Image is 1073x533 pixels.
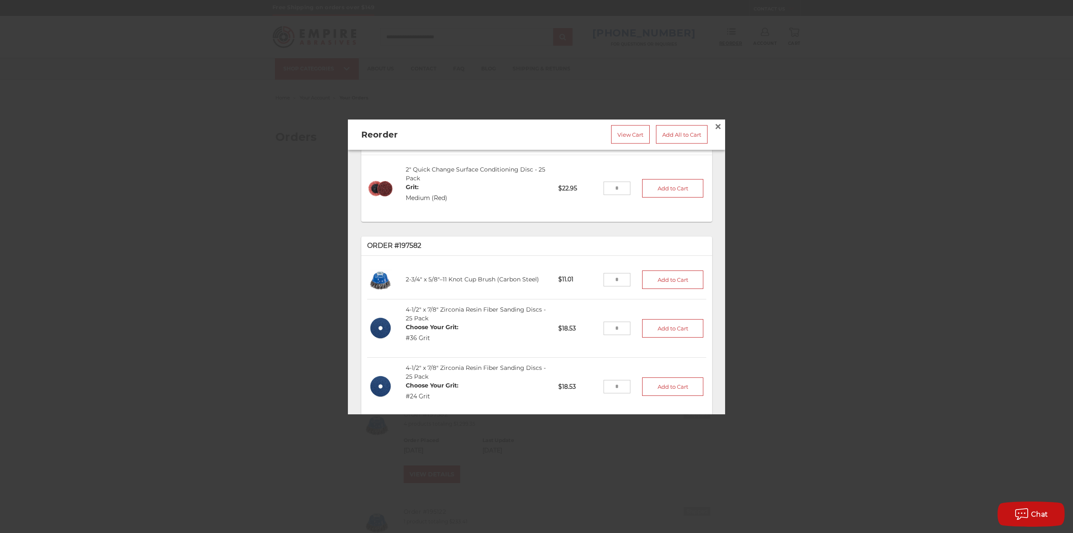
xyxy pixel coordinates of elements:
[642,270,703,289] button: Add to Cart
[367,266,394,294] img: 2-3/4″ x 5/8″–11 Knot Cup Brush (Carbon Steel)
[406,364,546,381] a: 4-1/2" x 7/8" Zirconia Resin Fiber Sanding Discs - 25 Pack
[714,118,722,134] span: ×
[406,194,447,203] dd: Medium (Red)
[552,178,603,199] p: $22.95
[642,179,703,198] button: Add to Cart
[711,120,725,133] a: Close
[367,373,394,400] img: 4-1/2
[367,241,706,251] p: Order #197582
[552,270,603,290] p: $11.01
[552,377,603,397] p: $18.53
[552,318,603,339] p: $18.53
[642,320,703,338] button: Add to Cart
[998,502,1065,527] button: Chat
[656,125,708,143] a: Add All to Cart
[406,382,459,390] dt: Choose Your Grit:
[406,166,545,182] a: 2" Quick Change Surface Conditioning Disc - 25 Pack
[406,183,447,192] dt: Grit:
[406,393,459,401] dd: #24 Grit
[1031,510,1048,518] span: Chat
[361,128,500,140] h2: Reorder
[611,125,650,143] a: View Cart
[367,175,394,203] img: 2
[642,378,703,396] button: Add to Cart
[406,306,546,322] a: 4-1/2" x 7/8" Zirconia Resin Fiber Sanding Discs - 25 Pack
[406,334,459,343] dd: #36 Grit
[406,323,459,332] dt: Choose Your Grit:
[406,276,539,283] a: 2-3/4″ x 5/8″–11 Knot Cup Brush (Carbon Steel)
[367,315,394,342] img: 4-1/2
